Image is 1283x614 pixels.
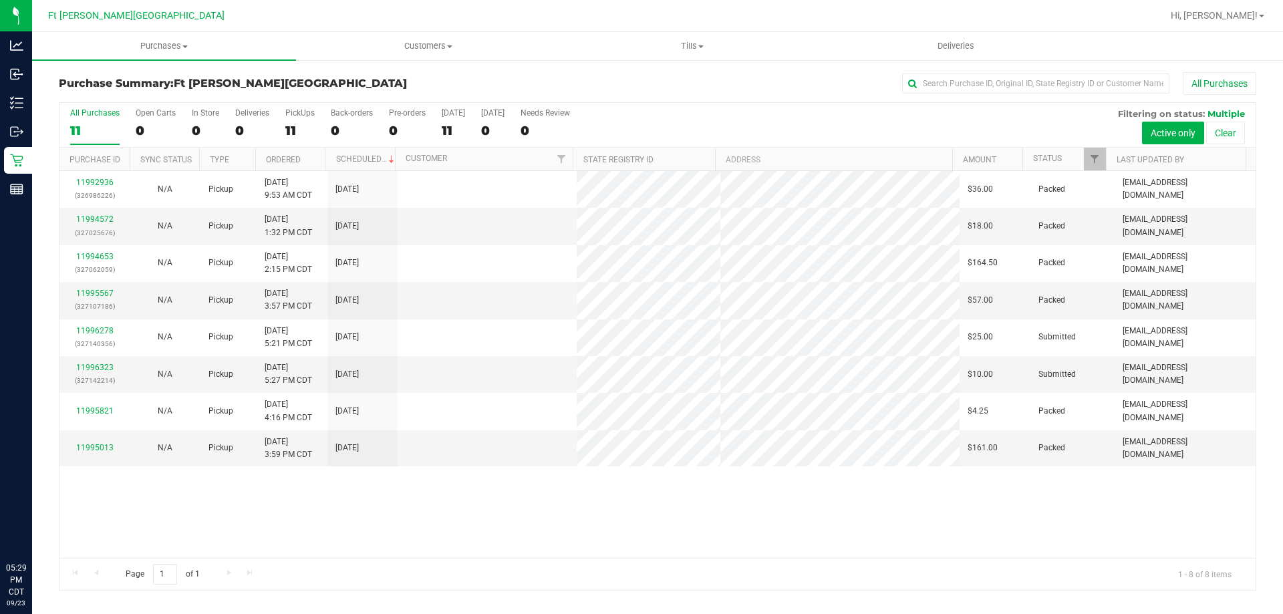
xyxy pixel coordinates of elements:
span: [DATE] 3:59 PM CDT [265,436,312,461]
p: (326986226) [67,189,122,202]
inline-svg: Retail [10,154,23,167]
input: 1 [153,564,177,585]
span: [DATE] 1:32 PM CDT [265,213,312,239]
a: 11995567 [76,289,114,298]
span: [DATE] 9:53 AM CDT [265,176,312,202]
p: 05:29 PM CDT [6,562,26,598]
span: [DATE] 5:21 PM CDT [265,325,312,350]
a: Scheduled [336,154,397,164]
span: Packed [1038,220,1065,233]
button: Active only [1142,122,1204,144]
button: N/A [158,220,172,233]
span: [DATE] 3:57 PM CDT [265,287,312,313]
a: 11992936 [76,178,114,187]
span: [DATE] [335,220,359,233]
div: 0 [389,123,426,138]
h3: Purchase Summary: [59,78,458,90]
iframe: Resource center [13,507,53,547]
a: 11994572 [76,214,114,224]
span: Not Applicable [158,443,172,452]
a: Filter [1084,148,1106,170]
span: Purchases [32,40,296,52]
span: Pickup [208,294,233,307]
div: PickUps [285,108,315,118]
span: Pickup [208,368,233,381]
a: Purchase ID [69,155,120,164]
button: N/A [158,405,172,418]
span: [DATE] 5:27 PM CDT [265,361,312,387]
span: Multiple [1207,108,1245,119]
p: (327107186) [67,300,122,313]
span: [EMAIL_ADDRESS][DOMAIN_NAME] [1123,436,1248,461]
span: Customers [297,40,559,52]
th: Address [715,148,952,171]
span: Filtering on status: [1118,108,1205,119]
span: [DATE] 4:16 PM CDT [265,398,312,424]
div: 0 [481,123,505,138]
span: Pickup [208,405,233,418]
div: All Purchases [70,108,120,118]
span: [EMAIL_ADDRESS][DOMAIN_NAME] [1123,213,1248,239]
span: Page of 1 [114,564,210,585]
span: [EMAIL_ADDRESS][DOMAIN_NAME] [1123,325,1248,350]
p: (327062059) [67,263,122,276]
button: N/A [158,331,172,343]
p: (327025676) [67,226,122,239]
span: Packed [1038,294,1065,307]
div: [DATE] [442,108,465,118]
a: Last Updated By [1117,155,1184,164]
span: Tills [561,40,823,52]
span: Not Applicable [158,184,172,194]
span: $10.00 [968,368,993,381]
span: $57.00 [968,294,993,307]
span: Deliveries [919,40,992,52]
span: Hi, [PERSON_NAME]! [1171,10,1258,21]
span: Not Applicable [158,295,172,305]
span: [EMAIL_ADDRESS][DOMAIN_NAME] [1123,176,1248,202]
span: [EMAIL_ADDRESS][DOMAIN_NAME] [1123,251,1248,276]
div: In Store [192,108,219,118]
div: 0 [136,123,176,138]
inline-svg: Outbound [10,125,23,138]
span: [DATE] [335,442,359,454]
span: [DATE] [335,368,359,381]
span: $164.50 [968,257,998,269]
span: $18.00 [968,220,993,233]
a: 11994653 [76,252,114,261]
span: [DATE] [335,294,359,307]
button: N/A [158,368,172,381]
span: Packed [1038,257,1065,269]
span: Pickup [208,220,233,233]
span: Not Applicable [158,258,172,267]
div: Back-orders [331,108,373,118]
span: 1 - 8 of 8 items [1167,564,1242,584]
span: [DATE] [335,405,359,418]
span: Ft [PERSON_NAME][GEOGRAPHIC_DATA] [174,77,407,90]
inline-svg: Inbound [10,67,23,81]
a: Sync Status [140,155,192,164]
span: $4.25 [968,405,988,418]
button: N/A [158,294,172,307]
a: Filter [551,148,573,170]
span: Not Applicable [158,406,172,416]
span: Not Applicable [158,332,172,341]
inline-svg: Analytics [10,39,23,52]
div: 11 [442,123,465,138]
button: All Purchases [1183,72,1256,95]
div: Deliveries [235,108,269,118]
inline-svg: Inventory [10,96,23,110]
div: Pre-orders [389,108,426,118]
p: (327140356) [67,337,122,350]
div: Open Carts [136,108,176,118]
span: [DATE] [335,257,359,269]
span: [DATE] [335,183,359,196]
p: 09/23 [6,598,26,608]
div: 11 [285,123,315,138]
a: Status [1033,154,1062,163]
a: 11995013 [76,443,114,452]
span: [DATE] [335,331,359,343]
span: Pickup [208,183,233,196]
div: Needs Review [521,108,570,118]
button: N/A [158,183,172,196]
p: (327142214) [67,374,122,387]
